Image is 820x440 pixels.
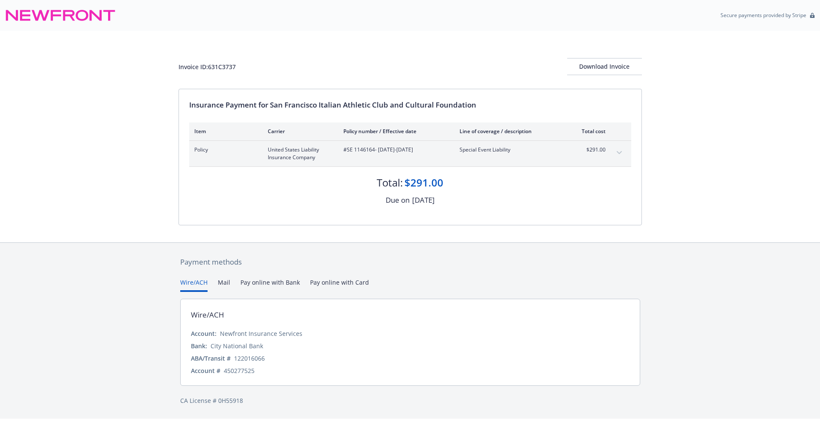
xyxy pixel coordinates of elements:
[460,146,560,154] span: Special Event Liability
[189,141,631,166] div: PolicyUnited States Liability Insurance Company#SE 1146164- [DATE]-[DATE]Special Event Liability$...
[343,146,446,154] span: #SE 1146164 - [DATE]-[DATE]
[180,396,640,405] div: CA License # 0H55918
[574,146,606,154] span: $291.00
[191,329,217,338] div: Account:
[574,128,606,135] div: Total cost
[612,146,626,160] button: expand content
[412,195,435,206] div: [DATE]
[194,128,254,135] div: Item
[404,175,443,190] div: $291.00
[343,128,446,135] div: Policy number / Effective date
[240,278,300,292] button: Pay online with Bank
[218,278,230,292] button: Mail
[268,146,330,161] span: United States Liability Insurance Company
[234,354,265,363] div: 122016066
[191,354,231,363] div: ABA/Transit #
[310,278,369,292] button: Pay online with Card
[194,146,254,154] span: Policy
[386,195,410,206] div: Due on
[460,128,560,135] div: Line of coverage / description
[211,341,263,350] div: City National Bank
[191,366,220,375] div: Account #
[179,62,236,71] div: Invoice ID: 631C3737
[268,128,330,135] div: Carrier
[180,256,640,268] div: Payment methods
[567,58,642,75] button: Download Invoice
[220,329,302,338] div: Newfront Insurance Services
[377,175,403,190] div: Total:
[224,366,255,375] div: 450277525
[189,99,631,111] div: Insurance Payment for San Francisco Italian Athletic Club and Cultural Foundation
[720,12,806,19] p: Secure payments provided by Stripe
[180,278,208,292] button: Wire/ACH
[191,341,207,350] div: Bank:
[191,309,224,321] div: Wire/ACH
